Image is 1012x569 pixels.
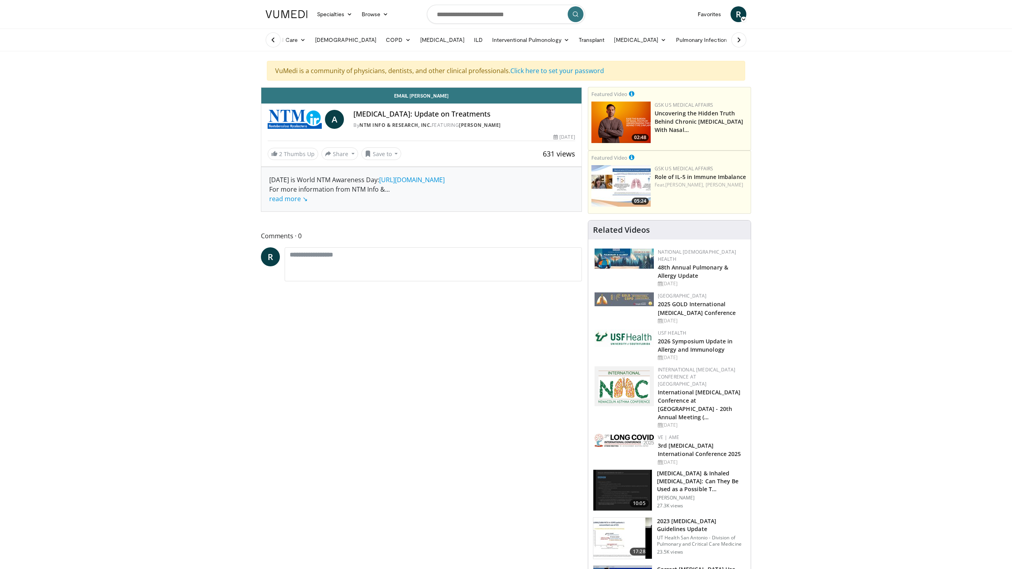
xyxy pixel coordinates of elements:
[261,87,582,88] video-js: Video Player
[595,434,654,447] img: a2792a71-925c-4fc2-b8ef-8d1b21aec2f7.png.150x105_q85_autocrop_double_scale_upscale_version-0.2.jpg
[591,154,627,161] small: Featured Video
[657,549,683,555] p: 23.5K views
[357,6,393,22] a: Browse
[593,470,652,511] img: 37481b79-d16e-4fea-85a1-c1cf910aa164.150x105_q85_crop-smart_upscale.jpg
[731,6,746,22] a: R
[658,442,741,458] a: 3rd [MEDICAL_DATA] International Conference 2025
[591,102,651,143] img: d04c7a51-d4f2-46f9-936f-c139d13e7fbe.png.150x105_q85_crop-smart_upscale.png
[321,147,358,160] button: Share
[279,150,282,158] span: 2
[381,32,415,48] a: COPD
[593,517,746,559] a: 17:28 2023 [MEDICAL_DATA] Guidelines Update UT Health San Antonio - Division of Pulmonary and Cri...
[591,90,627,98] small: Featured Video
[658,280,744,287] div: [DATE]
[657,503,683,509] p: 27.3K views
[269,194,308,203] a: read more ↘
[415,32,469,48] a: [MEDICAL_DATA]
[693,6,726,22] a: Favorites
[267,61,745,81] div: VuMedi is a community of physicians, dentists, and other clinical professionals.
[268,148,318,160] a: 2 Thumbs Up
[658,317,744,324] div: [DATE]
[593,469,746,511] a: 10:05 [MEDICAL_DATA] & Inhaled [MEDICAL_DATA]: Can They Be Used as a Possible T… [PERSON_NAME] 27...
[266,10,308,18] img: VuMedi Logo
[268,110,322,129] img: NTM Info & Research, Inc.
[591,102,651,143] a: 02:48
[630,499,649,507] span: 10:05
[657,469,746,493] h3: [MEDICAL_DATA] & Inhaled [MEDICAL_DATA]: Can They Be Used as a Possible T…
[353,122,575,129] div: By FEATURING
[261,231,582,241] span: Comments 0
[655,165,714,172] a: GSK US Medical Affairs
[665,181,704,188] a: [PERSON_NAME],
[658,249,736,262] a: National [DEMOGRAPHIC_DATA] Health
[543,149,575,158] span: 631 views
[325,110,344,129] a: A
[655,109,744,134] a: Uncovering the Hidden Truth Behind Chronic [MEDICAL_DATA] With Nasal…
[658,264,728,279] a: 48th Annual Pulmonary & Allergy Update
[706,181,743,188] a: [PERSON_NAME]
[658,459,744,466] div: [DATE]
[487,32,574,48] a: Interventional Pulmonology
[379,175,445,184] a: [URL][DOMAIN_NAME]
[359,122,432,128] a: NTM Info & Research, Inc.
[459,122,501,128] a: [PERSON_NAME]
[658,422,744,429] div: [DATE]
[427,5,585,24] input: Search topics, interventions
[658,292,707,299] a: [GEOGRAPHIC_DATA]
[591,165,651,207] img: f8c419a3-5bbb-4c4e-b48e-16c2b0d0fb3f.png.150x105_q85_crop-smart_upscale.jpg
[658,434,679,441] a: VE | AME
[658,300,736,316] a: 2025 GOLD International [MEDICAL_DATA] Conference
[655,173,746,181] a: Role of IL-5 in Immune Imbalance
[655,181,748,188] div: Feat.
[632,134,649,141] span: 02:48
[591,165,651,207] a: 05:24
[655,102,714,108] a: GSK US Medical Affairs
[609,32,671,48] a: [MEDICAL_DATA]
[595,330,654,347] img: 6ba8804a-8538-4002-95e7-a8f8012d4a11.png.150x105_q85_autocrop_double_scale_upscale_version-0.2.jpg
[261,247,280,266] a: R
[630,548,649,556] span: 17:28
[510,66,604,75] a: Click here to set your password
[658,388,741,421] a: International [MEDICAL_DATA] Conference at [GEOGRAPHIC_DATA] - 20th Annual Meeting (…
[658,337,733,353] a: 2026 Symposium Update in Allergy and Immunology
[361,147,402,160] button: Save to
[553,134,575,141] div: [DATE]
[310,32,381,48] a: [DEMOGRAPHIC_DATA]
[353,110,575,119] h4: [MEDICAL_DATA]: Update on Treatments
[658,330,687,336] a: USF Health
[269,175,574,203] div: [DATE] is World NTM Awareness Day: For more information from NTM Info &
[261,88,582,104] a: Email [PERSON_NAME]
[632,198,649,205] span: 05:24
[593,225,650,235] h4: Related Videos
[574,32,610,48] a: Transplant
[595,292,654,306] img: 29f03053-4637-48fc-b8d3-cde88653f0ec.jpeg.150x105_q85_autocrop_double_scale_upscale_version-0.2.jpg
[595,249,654,269] img: b90f5d12-84c1-472e-b843-5cad6c7ef911.jpg.150x105_q85_autocrop_double_scale_upscale_version-0.2.jpg
[671,32,740,48] a: Pulmonary Infection
[312,6,357,22] a: Specialties
[593,518,652,559] img: 9f1c6381-f4d0-4cde-93c4-540832e5bbaf.150x105_q85_crop-smart_upscale.jpg
[657,535,746,547] p: UT Health San Antonio - Division of Pulmonary and Critical Care Medicine
[469,32,487,48] a: ILD
[658,354,744,361] div: [DATE]
[595,366,654,406] img: 9485e4e4-7c5e-4f02-b036-ba13241ea18b.png.150x105_q85_autocrop_double_scale_upscale_version-0.2.png
[657,517,746,533] h3: 2023 [MEDICAL_DATA] Guidelines Update
[658,366,736,387] a: International [MEDICAL_DATA] Conference at [GEOGRAPHIC_DATA]
[657,495,746,501] p: [PERSON_NAME]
